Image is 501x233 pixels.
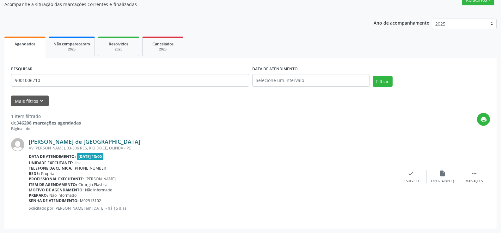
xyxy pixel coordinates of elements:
[15,41,35,47] span: Agendados
[29,166,72,171] b: Telefone da clínica:
[11,64,33,74] label: PESQUISAR
[466,179,483,183] div: Mais ações
[77,153,104,160] span: [DATE] 13:00
[480,116,487,123] i: print
[252,64,298,74] label: DATA DE ATENDIMENTO
[29,206,395,211] p: Solicitado por [PERSON_NAME] em [DATE] - há 16 dias
[11,74,249,87] input: Nome, código do beneficiário ou CPF
[53,47,90,52] div: 2025
[11,113,81,119] div: 1 item filtrado
[4,1,349,8] p: Acompanhe a situação das marcações correntes e finalizadas
[29,138,140,145] a: [PERSON_NAME] de [GEOGRAPHIC_DATA]
[16,120,81,126] strong: 346208 marcações agendadas
[11,138,24,151] img: img
[80,198,101,203] span: M02913102
[152,41,174,47] span: Cancelados
[147,47,179,52] div: 2025
[29,154,76,159] b: Data de atendimento:
[477,113,490,126] button: print
[78,182,107,187] span: Cirurgia Plastica
[29,171,40,176] b: Rede:
[403,179,419,183] div: Resolvido
[49,193,76,198] span: Não informado
[373,76,393,87] button: Filtrar
[439,170,446,177] i: insert_drive_file
[74,166,107,171] span: [PHONE_NUMBER]
[29,176,84,182] b: Profissional executante:
[85,176,116,182] span: [PERSON_NAME]
[374,19,430,26] p: Ano de acompanhamento
[29,145,395,151] div: AV [PERSON_NAME], 03-306 RES, RIO DOCE, OLINDA - PE
[11,126,81,131] div: Página 1 de 1
[75,160,82,166] span: Hse
[29,160,73,166] b: Unidade executante:
[41,171,54,176] span: Própria
[407,170,414,177] i: check
[85,187,112,193] span: Não informado
[29,182,77,187] b: Item de agendamento:
[29,187,84,193] b: Motivo de agendamento:
[471,170,478,177] i: 
[53,41,90,47] span: Não compareceram
[11,119,81,126] div: de
[29,193,48,198] b: Preparo:
[29,198,79,203] b: Senha de atendimento:
[252,74,370,87] input: Selecione um intervalo
[109,41,128,47] span: Resolvidos
[103,47,134,52] div: 2025
[431,179,454,183] div: Exportar (PDF)
[11,96,49,107] button: Mais filtroskeyboard_arrow_down
[38,97,45,104] i: keyboard_arrow_down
